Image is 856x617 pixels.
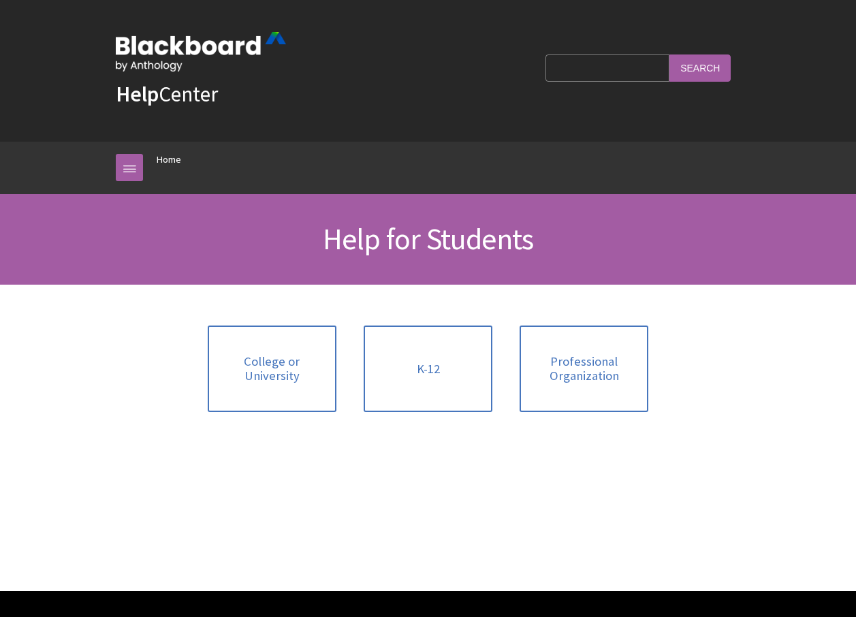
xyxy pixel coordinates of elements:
img: Blackboard by Anthology [116,32,286,72]
span: Help for Students [323,220,533,257]
a: Professional Organization [520,326,648,412]
a: College or University [208,326,336,412]
span: K-12 [417,362,440,377]
span: Professional Organization [528,354,640,383]
a: HelpCenter [116,80,218,108]
strong: Help [116,80,159,108]
a: Home [157,151,181,168]
input: Search [669,54,731,81]
span: College or University [216,354,328,383]
a: K-12 [364,326,492,412]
